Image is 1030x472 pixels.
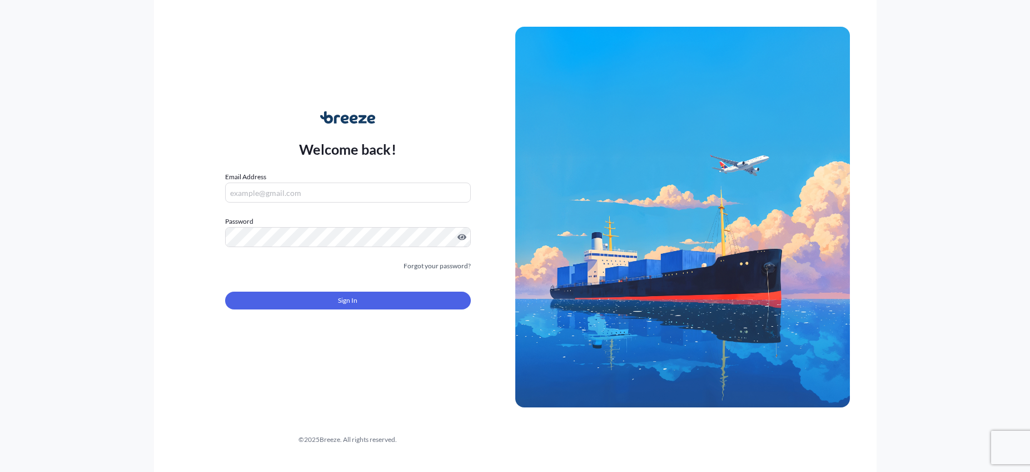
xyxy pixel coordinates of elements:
label: Password [225,216,471,227]
div: © 2025 Breeze. All rights reserved. [181,434,515,445]
input: example@gmail.com [225,183,471,203]
button: Show password [457,233,466,242]
label: Email Address [225,171,266,183]
img: Ship illustration [515,27,850,407]
p: Welcome back! [299,140,396,158]
button: Sign In [225,292,471,309]
span: Sign In [338,295,357,306]
a: Forgot your password? [404,260,471,272]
